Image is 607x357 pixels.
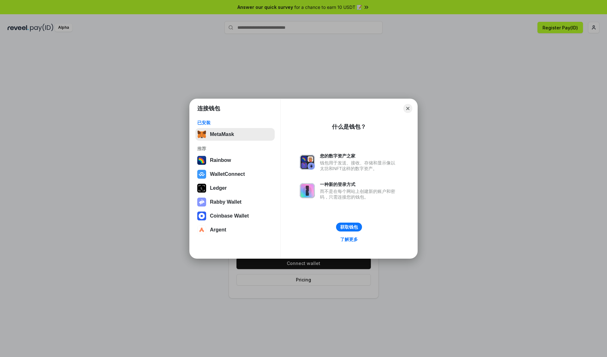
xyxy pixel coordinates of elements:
[197,170,206,179] img: svg+xml,%3Csvg%20width%3D%2228%22%20height%3D%2228%22%20viewBox%3D%220%200%2028%2028%22%20fill%3D...
[320,182,398,187] div: 一种新的登录方式
[336,223,362,231] button: 获取钱包
[332,123,366,131] div: 什么是钱包？
[300,183,315,198] img: svg+xml,%3Csvg%20xmlns%3D%22http%3A%2F%2Fwww.w3.org%2F2000%2Fsvg%22%20fill%3D%22none%22%20viewBox...
[340,224,358,230] div: 获取钱包
[320,160,398,171] div: 钱包用于发送、接收、存储和显示像以太坊和NFT这样的数字资产。
[195,154,275,167] button: Rainbow
[300,155,315,170] img: svg+xml,%3Csvg%20xmlns%3D%22http%3A%2F%2Fwww.w3.org%2F2000%2Fsvg%22%20fill%3D%22none%22%20viewBox...
[197,130,206,139] img: svg+xml,%3Csvg%20fill%3D%22none%22%20height%3D%2233%22%20viewBox%3D%220%200%2035%2033%22%20width%...
[197,146,273,151] div: 推荐
[320,188,398,200] div: 而不是在每个网站上创建新的账户和密码，只需连接您的钱包。
[195,196,275,208] button: Rabby Wallet
[210,185,227,191] div: Ledger
[197,198,206,206] img: svg+xml,%3Csvg%20xmlns%3D%22http%3A%2F%2Fwww.w3.org%2F2000%2Fsvg%22%20fill%3D%22none%22%20viewBox...
[195,182,275,194] button: Ledger
[197,156,206,165] img: svg+xml,%3Csvg%20width%3D%22120%22%20height%3D%22120%22%20viewBox%3D%220%200%20120%20120%22%20fil...
[210,132,234,137] div: MetaMask
[336,235,362,243] a: 了解更多
[340,237,358,242] div: 了解更多
[210,157,231,163] div: Rainbow
[197,120,273,126] div: 已安装
[197,184,206,193] img: svg+xml,%3Csvg%20xmlns%3D%22http%3A%2F%2Fwww.w3.org%2F2000%2Fsvg%22%20width%3D%2228%22%20height%3...
[195,128,275,141] button: MetaMask
[195,168,275,181] button: WalletConnect
[195,224,275,236] button: Argent
[197,105,220,112] h1: 连接钱包
[210,227,226,233] div: Argent
[403,104,412,113] button: Close
[195,210,275,222] button: Coinbase Wallet
[210,199,242,205] div: Rabby Wallet
[320,153,398,159] div: 您的数字资产之家
[197,225,206,234] img: svg+xml,%3Csvg%20width%3D%2228%22%20height%3D%2228%22%20viewBox%3D%220%200%2028%2028%22%20fill%3D...
[210,213,249,219] div: Coinbase Wallet
[197,212,206,220] img: svg+xml,%3Csvg%20width%3D%2228%22%20height%3D%2228%22%20viewBox%3D%220%200%2028%2028%22%20fill%3D...
[210,171,245,177] div: WalletConnect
